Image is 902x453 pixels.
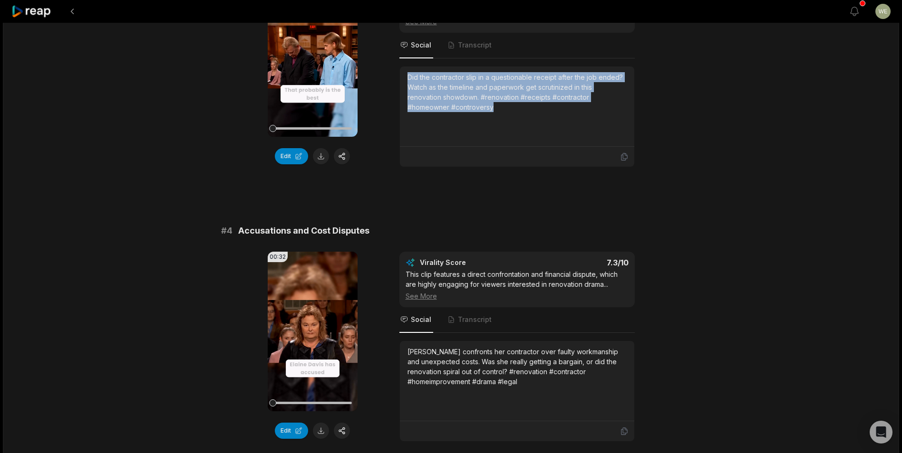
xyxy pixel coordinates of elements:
[411,315,431,324] span: Social
[268,252,358,411] video: Your browser does not support mp4 format.
[399,33,635,58] nav: Tabs
[458,315,492,324] span: Transcript
[411,40,431,50] span: Social
[458,40,492,50] span: Transcript
[407,72,627,112] div: Did the contractor slip in a questionable receipt after the job ended? Watch as the timeline and ...
[406,269,629,301] div: This clip features a direct confrontation and financial dispute, which are highly engaging for vi...
[870,421,892,444] div: Open Intercom Messenger
[407,347,627,387] div: [PERSON_NAME] confronts her contractor over faulty workmanship and unexpected costs. Was she real...
[420,258,522,267] div: Virality Score
[406,291,629,301] div: See More
[526,258,629,267] div: 7.3 /10
[275,148,308,164] button: Edit
[221,224,233,237] span: # 4
[399,307,635,333] nav: Tabs
[238,224,369,237] span: Accusations and Cost Disputes
[275,423,308,439] button: Edit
